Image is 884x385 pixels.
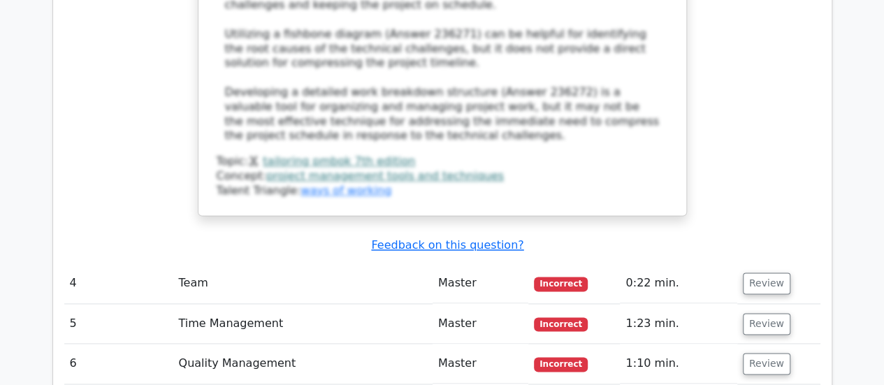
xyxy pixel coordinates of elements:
[300,184,391,197] a: ways of working
[620,304,737,344] td: 1:23 min.
[266,169,504,182] a: project management tools and techniques
[534,357,588,371] span: Incorrect
[173,304,432,344] td: Time Management
[743,353,790,375] button: Review
[433,344,528,384] td: Master
[173,344,432,384] td: Quality Management
[534,277,588,291] span: Incorrect
[64,304,173,344] td: 5
[433,304,528,344] td: Master
[64,263,173,303] td: 4
[217,169,668,184] div: Concept:
[433,263,528,303] td: Master
[64,344,173,384] td: 6
[217,154,668,198] div: Talent Triangle:
[620,344,737,384] td: 1:10 min.
[217,154,668,169] div: Topic:
[371,238,523,252] a: Feedback on this question?
[620,263,737,303] td: 0:22 min.
[173,263,432,303] td: Team
[263,154,415,168] a: tailoring pmbok 7th edition
[743,313,790,335] button: Review
[534,317,588,331] span: Incorrect
[743,273,790,294] button: Review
